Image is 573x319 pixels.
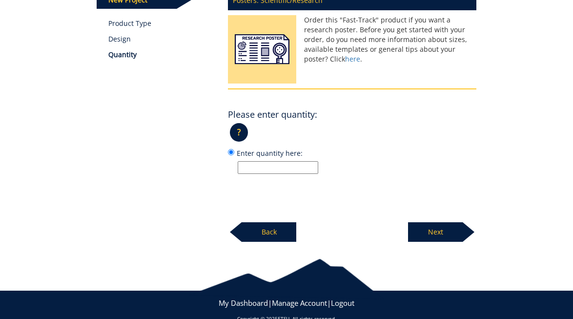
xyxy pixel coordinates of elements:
[238,161,318,174] input: Enter quantity here:
[108,19,213,28] a: Product Type
[228,148,476,174] label: Enter quantity here:
[228,110,317,120] h4: Please enter quantity:
[242,222,296,242] p: Back
[108,34,213,44] p: Design
[228,15,476,64] p: Order this "Fast-Track" product if you want a research poster. Before you get started with your o...
[219,298,268,308] a: My Dashboard
[408,222,463,242] p: Next
[108,50,213,60] p: Quantity
[230,123,248,142] p: ?
[345,54,360,64] a: here
[272,298,327,308] a: Manage Account
[228,149,234,155] input: Enter quantity here:
[331,298,354,308] a: Logout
